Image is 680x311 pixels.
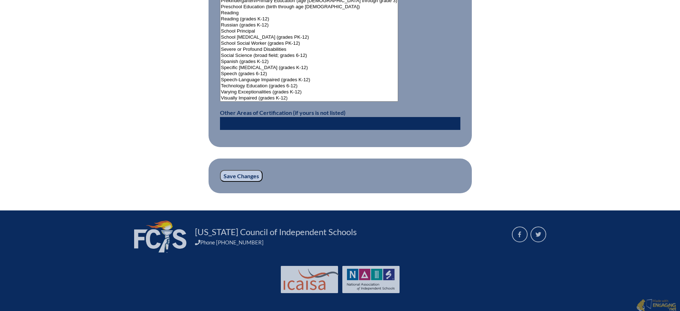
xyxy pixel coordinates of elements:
[220,71,398,77] option: Speech (grades 6-12)
[220,95,398,101] option: Visually Impaired (grades K-12)
[220,83,398,89] option: Technology Education (grades 6-12)
[220,34,398,40] option: School [MEDICAL_DATA] (grades PK-12)
[195,239,503,246] div: Phone [PHONE_NUMBER]
[134,220,186,253] img: FCIS_logo_white
[220,53,398,59] option: Social Science (broad field; grades 6-12)
[220,170,263,182] input: Save Changes
[220,22,398,28] option: Russian (grades K-12)
[220,89,398,95] option: Varying Exceptionalities (grades K-12)
[220,10,398,16] option: Reading
[220,77,398,83] option: Speech-Language Impaired (grades K-12)
[347,269,395,290] img: NAIS Logo
[220,40,398,47] option: School Social Worker (grades PK-12)
[220,28,398,34] option: School Principal
[220,16,398,22] option: Reading (grades K-12)
[220,4,398,10] option: Preschool Education (birth through age [DEMOGRAPHIC_DATA])
[220,109,346,116] label: Other Areas of Certification (if yours is not listed)
[646,299,654,309] img: Engaging - Bring it online
[192,226,359,238] a: [US_STATE] Council of Independent Schools
[220,59,398,65] option: Spanish (grades K-12)
[220,47,398,53] option: Severe or Profound Disabilities
[284,269,339,290] img: Int'l Council Advancing Independent School Accreditation logo
[220,65,398,71] option: Specific [MEDICAL_DATA] (grades K-12)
